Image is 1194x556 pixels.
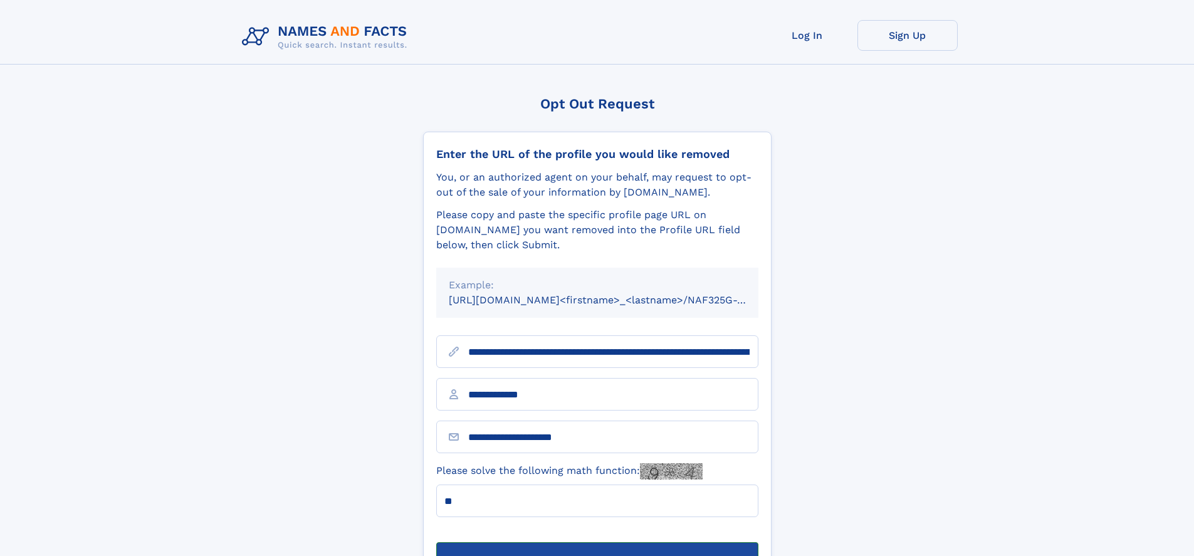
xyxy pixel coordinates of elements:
div: Opt Out Request [423,96,772,112]
a: Log In [757,20,857,51]
img: Logo Names and Facts [237,20,417,54]
label: Please solve the following math function: [436,463,703,480]
div: Enter the URL of the profile you would like removed [436,147,758,161]
small: [URL][DOMAIN_NAME]<firstname>_<lastname>/NAF325G-xxxxxxxx [449,294,782,306]
div: Example: [449,278,746,293]
div: You, or an authorized agent on your behalf, may request to opt-out of the sale of your informatio... [436,170,758,200]
a: Sign Up [857,20,958,51]
div: Please copy and paste the specific profile page URL on [DOMAIN_NAME] you want removed into the Pr... [436,207,758,253]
